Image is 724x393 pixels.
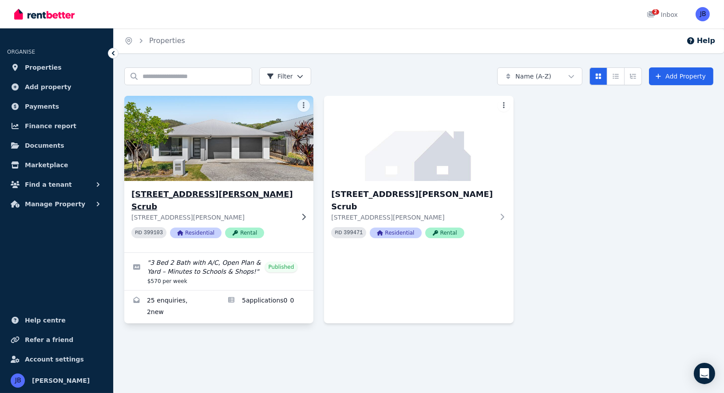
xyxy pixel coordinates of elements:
[259,67,311,85] button: Filter
[7,311,106,329] a: Help centre
[124,96,313,252] a: 1/10 Roselea Ave, Bahrs Scrub[STREET_ADDRESS][PERSON_NAME] Scrub[STREET_ADDRESS][PERSON_NAME]PID ...
[324,96,513,181] img: 2/10 Roselea Ave, Bahrs Scrub
[7,78,106,96] a: Add property
[124,253,313,290] a: Edit listing: 3 Bed 2 Bath with A/C, Open Plan & Yard – Minutes to Schools & Shops!
[7,98,106,115] a: Payments
[11,373,25,388] img: Jeremy Baker
[607,67,625,85] button: Compact list view
[7,137,106,154] a: Documents
[25,62,62,73] span: Properties
[25,140,64,151] span: Documents
[170,228,222,238] span: Residential
[25,179,72,190] span: Find a tenant
[515,72,551,81] span: Name (A-Z)
[589,67,642,85] div: View options
[25,82,71,92] span: Add property
[267,72,293,81] span: Filter
[686,35,715,46] button: Help
[7,117,106,135] a: Finance report
[370,228,421,238] span: Residential
[135,230,142,235] small: PID
[7,195,106,213] button: Manage Property
[694,363,715,384] div: Open Intercom Messenger
[649,67,713,85] a: Add Property
[124,291,219,323] a: Enquiries for 1/10 Roselea Ave, Bahrs Scrub
[7,176,106,193] button: Find a tenant
[14,8,75,21] img: RentBetter
[131,188,294,213] h3: [STREET_ADDRESS][PERSON_NAME] Scrub
[114,28,196,53] nav: Breadcrumb
[25,354,84,365] span: Account settings
[324,96,513,252] a: 2/10 Roselea Ave, Bahrs Scrub[STREET_ADDRESS][PERSON_NAME] Scrub[STREET_ADDRESS][PERSON_NAME]PID ...
[25,334,73,345] span: Refer a friend
[7,331,106,349] a: Refer a friend
[25,315,66,326] span: Help centre
[425,228,464,238] span: Rental
[647,10,678,19] div: Inbox
[7,49,35,55] span: ORGANISE
[149,36,185,45] a: Properties
[32,375,90,386] span: [PERSON_NAME]
[25,199,85,209] span: Manage Property
[497,67,582,85] button: Name (A-Z)
[225,228,264,238] span: Rental
[624,67,642,85] button: Expanded list view
[297,99,310,112] button: More options
[589,67,607,85] button: Card view
[498,99,510,112] button: More options
[335,230,342,235] small: PID
[25,101,59,112] span: Payments
[7,350,106,368] a: Account settings
[331,213,494,222] p: [STREET_ADDRESS][PERSON_NAME]
[7,156,106,174] a: Marketplace
[652,9,659,15] span: 2
[344,230,363,236] code: 399471
[119,94,318,183] img: 1/10 Roselea Ave, Bahrs Scrub
[331,188,494,213] h3: [STREET_ADDRESS][PERSON_NAME] Scrub
[25,121,76,131] span: Finance report
[131,213,294,222] p: [STREET_ADDRESS][PERSON_NAME]
[25,160,68,170] span: Marketplace
[219,291,313,323] a: Applications for 1/10 Roselea Ave, Bahrs Scrub
[696,7,710,21] img: Jeremy Baker
[144,230,163,236] code: 399103
[7,59,106,76] a: Properties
